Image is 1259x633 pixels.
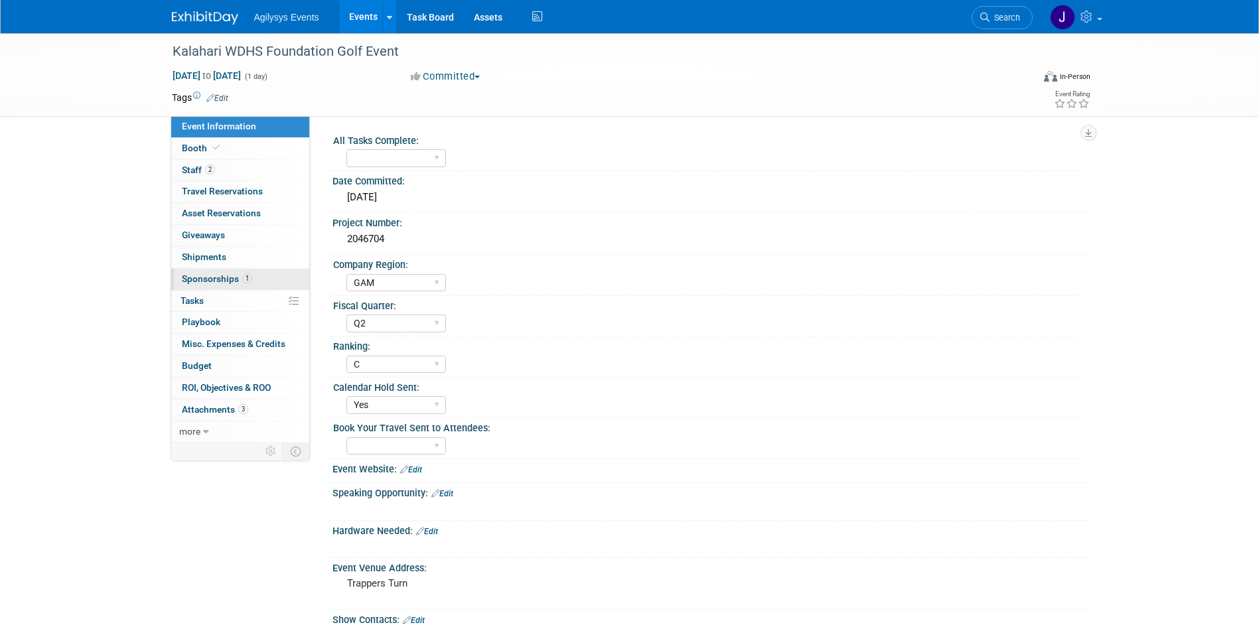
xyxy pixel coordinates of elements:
[431,489,453,498] a: Edit
[954,69,1091,89] div: Event Format
[254,12,319,23] span: Agilysys Events
[182,316,220,327] span: Playbook
[182,382,271,393] span: ROI, Objectives & ROO
[182,404,248,415] span: Attachments
[1054,91,1090,98] div: Event Rating
[171,356,309,377] a: Budget
[182,273,252,284] span: Sponsorships
[171,312,309,333] a: Playbook
[171,399,309,421] a: Attachments3
[205,165,215,175] span: 2
[171,225,309,246] a: Giveaways
[342,187,1078,208] div: [DATE]
[213,144,220,151] i: Booth reservation complete
[1050,5,1075,30] img: Jennifer Bridell
[333,131,1082,147] div: All Tasks Complete:
[238,404,248,414] span: 3
[182,360,212,371] span: Budget
[1044,71,1057,82] img: Format-Inperson.png
[179,426,200,437] span: more
[403,616,425,625] a: Edit
[333,171,1088,188] div: Date Committed:
[182,338,285,349] span: Misc. Expenses & Credits
[171,378,309,399] a: ROI, Objectives & ROO
[400,465,422,474] a: Edit
[171,203,309,224] a: Asset Reservations
[1059,72,1090,82] div: In-Person
[333,521,1088,538] div: Hardware Needed:
[333,296,1082,313] div: Fiscal Quarter:
[171,421,309,443] a: more
[333,418,1082,435] div: Book Your Travel Sent to Attendees:
[171,181,309,202] a: Travel Reservations
[333,459,1088,476] div: Event Website:
[172,91,228,104] td: Tags
[244,72,267,81] span: (1 day)
[182,251,226,262] span: Shipments
[333,610,1088,627] div: Show Contacts:
[171,291,309,312] a: Tasks
[171,138,309,159] a: Booth
[259,443,283,460] td: Personalize Event Tab Strip
[206,94,228,103] a: Edit
[181,295,204,306] span: Tasks
[171,269,309,290] a: Sponsorships1
[333,558,1088,575] div: Event Venue Address:
[242,273,252,283] span: 1
[342,229,1078,249] div: 2046704
[182,121,256,131] span: Event Information
[171,160,309,181] a: Staff2
[406,70,485,84] button: Committed
[172,11,238,25] img: ExhibitDay
[416,527,438,536] a: Edit
[333,483,1088,500] div: Speaking Opportunity:
[182,143,222,153] span: Booth
[972,6,1033,29] a: Search
[171,334,309,355] a: Misc. Expenses & Credits
[333,255,1082,271] div: Company Region:
[171,247,309,268] a: Shipments
[172,70,242,82] span: [DATE] [DATE]
[182,186,263,196] span: Travel Reservations
[347,577,632,589] pre: Trappers Turn
[182,208,261,218] span: Asset Reservations
[182,165,215,175] span: Staff
[182,230,225,240] span: Giveaways
[333,378,1082,394] div: Calendar Hold Sent:
[171,116,309,137] a: Event Information
[333,213,1088,230] div: Project Number:
[282,443,309,460] td: Toggle Event Tabs
[168,40,1013,64] div: Kalahari WDHS Foundation Golf Event
[990,13,1020,23] span: Search
[333,336,1082,353] div: Ranking:
[200,70,213,81] span: to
